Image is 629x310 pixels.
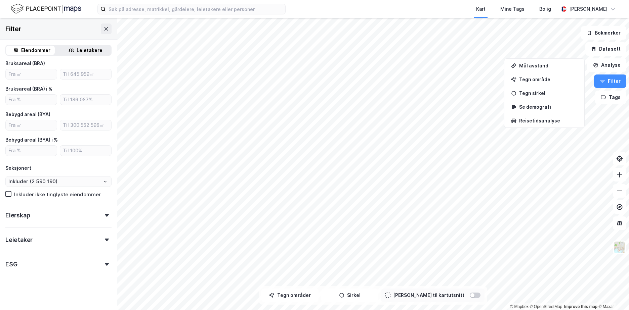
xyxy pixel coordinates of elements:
div: Kontrollprogram for chat [595,278,629,310]
button: Sirkel [321,289,378,302]
input: Til 100% [60,146,111,156]
div: Bolig [539,5,551,13]
input: Søk på adresse, matrikkel, gårdeiere, leietakere eller personer [106,4,285,14]
input: Fra ㎡ [6,69,57,79]
div: Bruksareal (BRA) [5,59,45,67]
div: Mine Tags [500,5,525,13]
div: Eiendommer [21,46,50,54]
div: Bruksareal (BRA) i % [5,85,52,93]
button: Bokmerker [581,26,626,40]
div: Inkluder ikke tinglyste eiendommer [14,191,101,198]
a: Improve this map [564,304,597,309]
input: Fra % [6,146,57,156]
a: OpenStreetMap [530,304,562,309]
div: [PERSON_NAME] [569,5,607,13]
div: Kart [476,5,486,13]
div: Reisetidsanalyse [519,118,578,123]
div: [PERSON_NAME] til kartutsnitt [393,291,464,299]
div: Se demografi [519,104,578,110]
div: Leietakere [77,46,102,54]
input: Til 300 562 596㎡ [60,120,111,130]
div: Bebygd areal (BYA) i % [5,136,58,144]
div: Mål avstand [519,63,578,68]
button: Filter [594,74,626,88]
div: Bebygd areal (BYA) [5,110,50,118]
img: Z [613,241,626,254]
button: Datasett [585,42,626,56]
input: ClearOpen [6,176,111,187]
button: Analyse [587,58,626,72]
input: Til 645 959㎡ [60,69,111,79]
div: Seksjonert [5,164,31,172]
button: Tags [595,91,626,104]
input: Fra % [6,95,57,105]
input: Til 186 087% [60,95,111,105]
div: Eierskap [5,211,30,219]
input: Fra ㎡ [6,120,57,130]
a: Mapbox [510,304,529,309]
img: logo.f888ab2527a4732fd821a326f86c7f29.svg [11,3,81,15]
div: Tegn sirkel [519,90,578,96]
div: Filter [5,23,22,34]
div: Tegn område [519,76,578,82]
iframe: Chat Widget [595,278,629,310]
div: ESG [5,260,17,268]
button: Open [102,179,108,184]
div: Leietaker [5,236,33,244]
button: Tegn områder [261,289,319,302]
